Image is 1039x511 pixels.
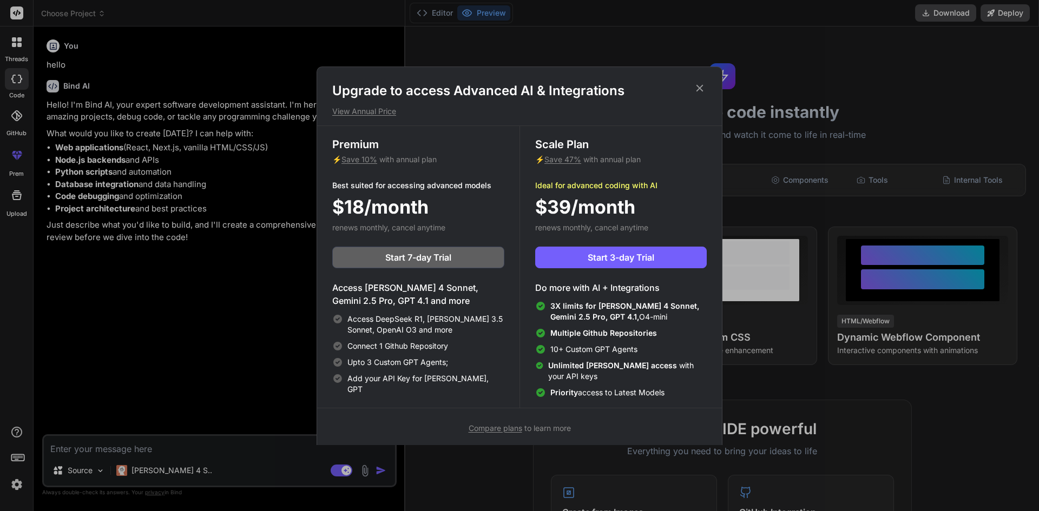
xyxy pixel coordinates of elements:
[469,423,522,433] span: Compare plans
[535,247,707,268] button: Start 3-day Trial
[347,314,504,335] span: Access DeepSeek R1, [PERSON_NAME] 3.5 Sonnet, OpenAI O3 and more
[332,137,504,152] h3: Premium
[341,155,377,164] span: Save 10%
[535,180,707,191] p: Ideal for advanced coding with AI
[550,301,707,322] span: O4-mini
[332,193,429,221] span: $18/month
[535,137,707,152] h3: Scale Plan
[332,154,504,165] p: ⚡ with annual plan
[332,223,445,232] span: renews monthly, cancel anytime
[347,373,504,395] span: Add your API Key for [PERSON_NAME], GPT
[550,328,657,337] span: Multiple Github Repositories
[347,341,448,351] span: Connect 1 Github Repository
[550,388,578,397] span: Priority
[332,281,504,307] h4: Access [PERSON_NAME] 4 Sonnet, Gemini 2.5 Pro, GPT 4.1 and more
[550,301,699,321] span: 3X limits for [PERSON_NAME] 4 Sonnet, Gemini 2.5 Pro, GPT 4.1,
[535,154,707,165] p: ⚡ with annual plan
[544,155,581,164] span: Save 47%
[535,193,635,221] span: $39/month
[548,360,707,382] span: with your API keys
[550,344,637,355] span: 10+ Custom GPT Agents
[588,251,654,264] span: Start 3-day Trial
[548,361,679,370] span: Unlimited [PERSON_NAME] access
[385,251,451,264] span: Start 7-day Trial
[332,82,707,99] h1: Upgrade to access Advanced AI & Integrations
[332,247,504,268] button: Start 7-day Trial
[550,387,665,398] span: access to Latest Models
[535,223,648,232] span: renews monthly, cancel anytime
[535,281,707,294] h4: Do more with AI + Integrations
[332,180,504,191] p: Best suited for accessing advanced models
[347,357,448,368] span: Upto 3 Custom GPT Agents;
[469,423,571,433] span: to learn more
[332,106,707,117] p: View Annual Price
